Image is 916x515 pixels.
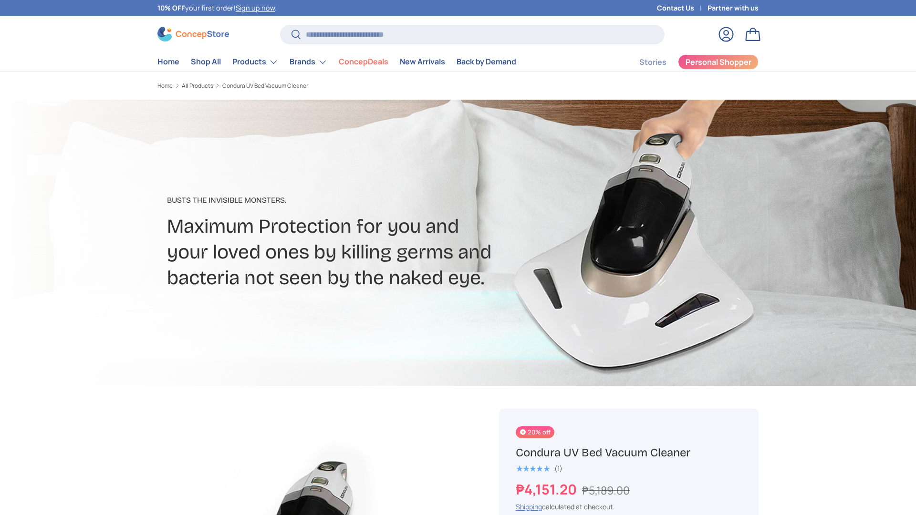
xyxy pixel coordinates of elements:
[678,54,759,70] a: Personal Shopper
[157,52,516,72] nav: Primary
[457,52,516,71] a: Back by Demand
[516,502,542,511] a: Shipping
[290,52,327,72] a: Brands
[157,3,277,13] p: your first order! .
[400,52,445,71] a: New Arrivals
[157,3,185,12] strong: 10% OFF
[639,53,666,72] a: Stories
[516,464,550,473] div: 5.0 out of 5.0 stars
[227,52,284,72] summary: Products
[708,3,759,13] a: Partner with us
[157,27,229,41] img: ConcepStore
[657,3,708,13] a: Contact Us
[157,83,173,89] a: Home
[554,465,562,472] div: (1)
[157,52,179,71] a: Home
[339,52,388,71] a: ConcepDeals
[157,82,476,90] nav: Breadcrumbs
[516,463,562,473] a: 5.0 out of 5.0 stars (1)
[516,464,550,474] span: ★★★★★
[516,502,742,512] div: calculated at checkout.
[686,58,751,66] span: Personal Shopper
[516,426,554,438] span: 20% off
[236,3,275,12] a: Sign up now
[191,52,221,71] a: Shop All
[232,52,278,72] a: Products
[516,445,742,460] h1: Condura UV Bed Vacuum Cleaner
[182,83,213,89] a: All Products
[222,83,308,89] a: Condura UV Bed Vacuum Cleaner
[167,214,533,291] h2: Maximum Protection for you and your loved ones by killing germs and bacteria not seen by the nake...
[284,52,333,72] summary: Brands
[516,480,579,499] strong: ₱4,151.20
[167,195,533,206] p: Busts The Invisible Monsters​.
[582,483,630,498] s: ₱5,189.00
[616,52,759,72] nav: Secondary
